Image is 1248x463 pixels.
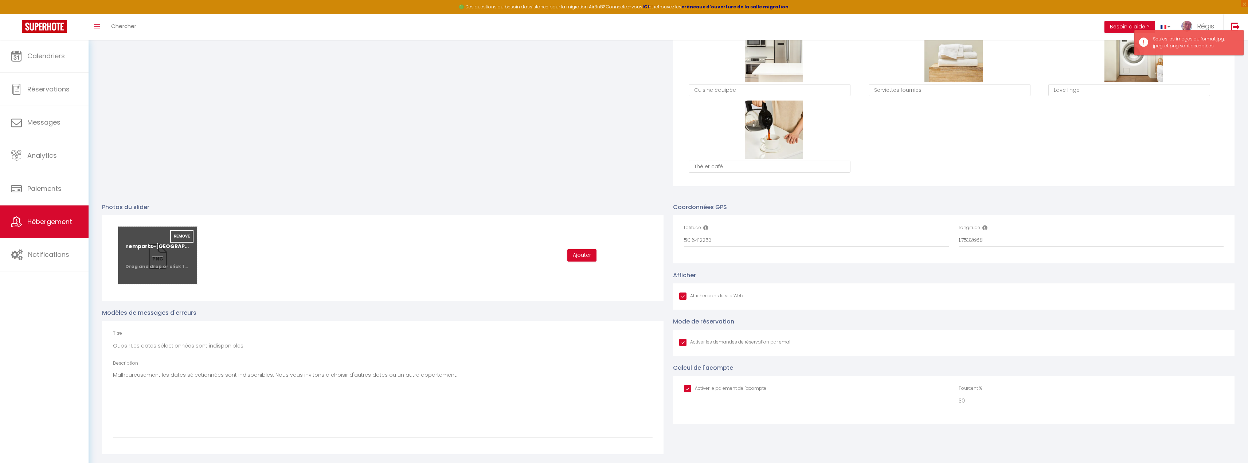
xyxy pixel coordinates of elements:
a: créneaux d'ouverture de la salle migration [681,4,789,10]
label: Modèles de messages d'erreurs [102,308,196,317]
span: Réservations [27,85,70,94]
p: Photos du slider [102,203,664,212]
label: Pourcent % [959,385,982,392]
span: Hébergement [27,217,72,226]
span: Paiements [27,184,62,193]
span: Notifications [28,250,69,259]
a: Chercher [106,14,142,40]
img: ... [1181,21,1192,32]
span: Messages [27,118,60,127]
span: Chercher [111,22,136,30]
span: Analytics [27,151,57,160]
label: Latitude [684,224,701,231]
span: Calendriers [27,51,65,60]
label: Calcul de l'acompte [673,363,733,372]
button: Besoin d'aide ? [1104,21,1155,33]
img: Super Booking [22,20,67,33]
label: Description [113,360,138,367]
a: ICI [642,4,649,10]
button: Remove [170,230,193,243]
button: Ajouter [567,249,596,262]
label: Titre [113,330,122,337]
label: Longitude [959,224,980,231]
img: logout [1231,22,1240,31]
button: Ouvrir le widget de chat LiveChat [6,3,28,25]
label: Coordonnées GPS [673,203,727,212]
a: ... Régis [1176,14,1223,40]
label: Mode de réservation [673,317,734,326]
label: Afficher [673,271,696,280]
span: Régis [1197,21,1214,31]
div: Seules les images au format jpg, jpeg, et png sont acceptées [1153,36,1236,50]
